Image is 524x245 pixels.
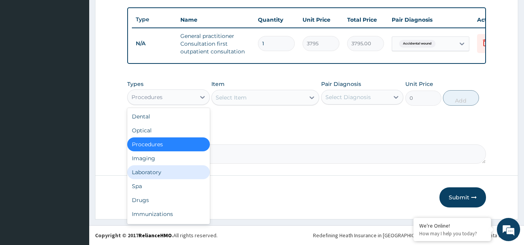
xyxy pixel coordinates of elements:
[439,187,486,207] button: Submit
[127,4,146,22] div: Minimize live chat window
[4,163,148,190] textarea: Type your message and hit 'Enter'
[127,179,210,193] div: Spa
[89,225,524,245] footer: All rights reserved.
[127,193,210,207] div: Drugs
[299,12,343,27] th: Unit Price
[325,93,371,101] div: Select Diagnosis
[176,12,254,27] th: Name
[95,232,173,239] strong: Copyright © 2017 .
[127,165,210,179] div: Laboratory
[127,221,210,235] div: Others
[254,12,299,27] th: Quantity
[405,80,433,88] label: Unit Price
[127,207,210,221] div: Immunizations
[138,232,172,239] a: RelianceHMO
[127,123,210,137] div: Optical
[399,40,436,48] span: Accidental wound
[388,12,473,27] th: Pair Diagnosis
[127,81,144,87] label: Types
[443,90,479,106] button: Add
[176,28,254,59] td: General practitioner Consultation first outpatient consultation
[343,12,388,27] th: Total Price
[419,222,485,229] div: We're Online!
[473,12,512,27] th: Actions
[127,137,210,151] div: Procedures
[40,43,130,53] div: Chat with us now
[14,39,31,58] img: d_794563401_company_1708531726252_794563401
[127,134,486,140] label: Comment
[313,231,518,239] div: Redefining Heath Insurance in [GEOGRAPHIC_DATA] using Telemedicine and Data Science!
[127,110,210,123] div: Dental
[321,80,361,88] label: Pair Diagnosis
[45,73,107,151] span: We're online!
[211,80,225,88] label: Item
[419,230,485,237] p: How may I help you today?
[132,36,176,51] td: N/A
[127,151,210,165] div: Imaging
[216,94,247,101] div: Select Item
[132,12,176,27] th: Type
[131,93,163,101] div: Procedures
